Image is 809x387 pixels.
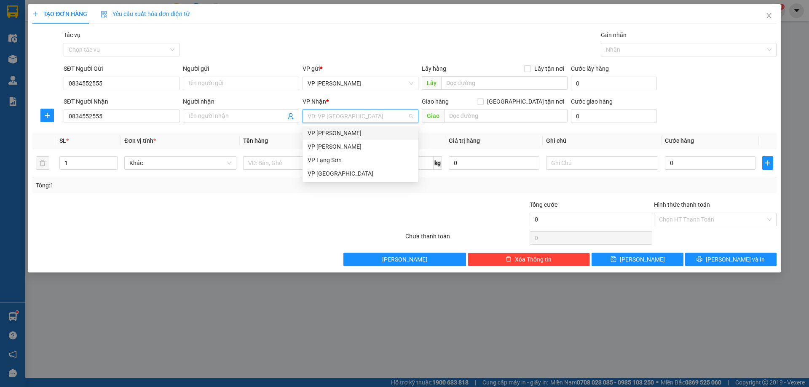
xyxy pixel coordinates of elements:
button: Close [757,4,781,28]
div: Chưa thanh toán [404,232,529,246]
button: plus [762,156,773,170]
div: VP [PERSON_NAME] [308,142,413,151]
div: SĐT Người Gửi [64,64,179,73]
img: icon [101,11,107,18]
button: save[PERSON_NAME] [592,253,683,266]
label: Cước lấy hàng [571,65,609,72]
div: VP Lạng Sơn [308,155,413,165]
span: Lấy tận nơi [531,64,568,73]
span: Xóa Thông tin [515,255,552,264]
input: Dọc đường [444,109,568,123]
span: SL [59,137,66,144]
div: SĐT Người Nhận [64,97,179,106]
label: Gán nhãn [601,32,627,38]
span: plus [41,112,54,119]
div: VP Hà Nội [303,167,418,180]
div: Người gửi [183,64,299,73]
span: delete [506,256,512,263]
input: 0 [449,156,539,170]
span: user-add [287,113,294,120]
span: [PERSON_NAME] [382,255,427,264]
span: Cước hàng [665,137,694,144]
div: VP [PERSON_NAME] [308,128,413,138]
span: printer [696,256,702,263]
div: Tổng: 1 [36,181,312,190]
label: Tác vụ [64,32,80,38]
button: delete [36,156,49,170]
span: [PERSON_NAME] và In [706,255,765,264]
span: Tên hàng [243,137,268,144]
span: plus [763,160,773,166]
label: Hình thức thanh toán [654,201,710,208]
input: Cước lấy hàng [571,77,657,90]
div: VP gửi [303,64,418,73]
span: Giá trị hàng [449,137,480,144]
span: Lấy [422,76,441,90]
span: VP Nhận [303,98,326,105]
input: Dọc đường [441,76,568,90]
input: VD: Bàn, Ghế [243,156,355,170]
span: VP Minh Khai [308,77,413,90]
div: VP Cao Bằng [303,126,418,140]
span: Yêu cầu xuất hóa đơn điện tử [101,11,190,17]
label: Cước giao hàng [571,98,613,105]
th: Ghi chú [543,133,662,149]
div: VP [GEOGRAPHIC_DATA] [308,169,413,178]
span: plus [32,11,38,17]
span: Tổng cước [530,201,557,208]
div: Người nhận [183,97,299,106]
span: Giao [422,109,444,123]
span: close [766,12,772,19]
span: save [611,256,616,263]
input: Ghi Chú [546,156,658,170]
span: Giao hàng [422,98,449,105]
button: [PERSON_NAME] [343,253,466,266]
input: Cước giao hàng [571,109,657,123]
span: Lấy hàng [422,65,446,72]
span: Đơn vị tính [124,137,156,144]
span: Khác [129,157,231,169]
button: plus [40,109,54,122]
button: printer[PERSON_NAME] và In [685,253,777,266]
span: kg [434,156,442,170]
span: [GEOGRAPHIC_DATA] tận nơi [484,97,568,106]
div: VP Minh Khai [303,140,418,153]
div: VP Lạng Sơn [303,153,418,167]
button: deleteXóa Thông tin [468,253,590,266]
span: TẠO ĐƠN HÀNG [32,11,87,17]
span: [PERSON_NAME] [620,255,665,264]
